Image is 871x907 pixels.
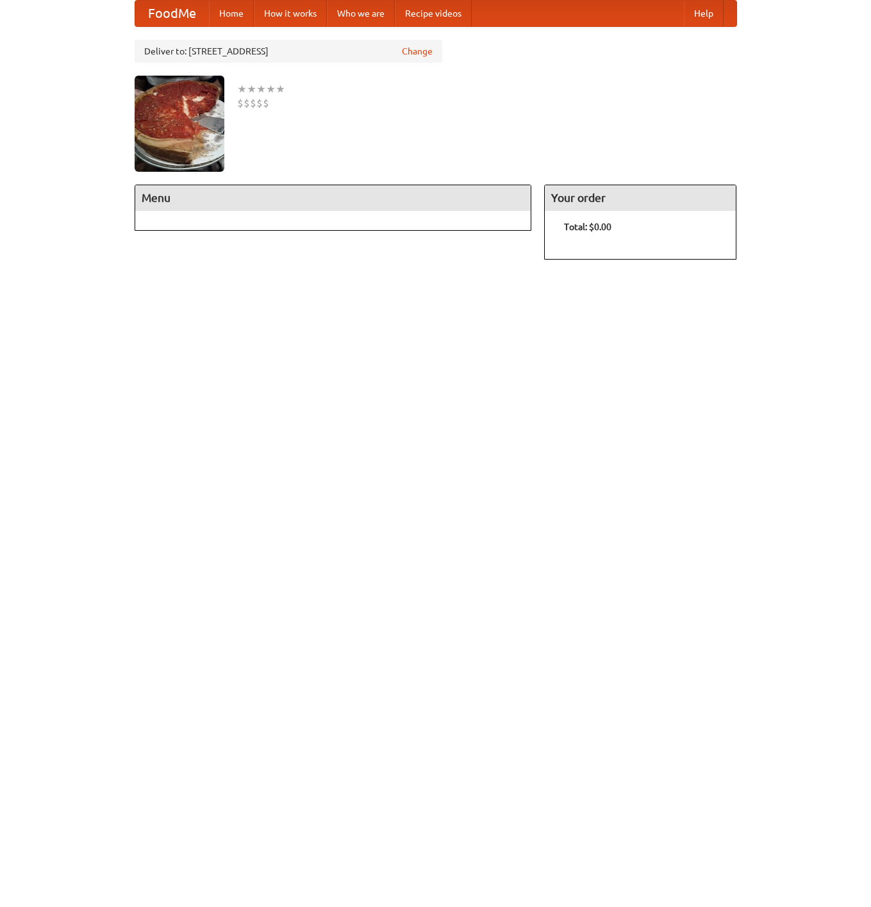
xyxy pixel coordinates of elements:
li: $ [244,96,250,110]
li: $ [237,96,244,110]
li: ★ [237,82,247,96]
li: $ [256,96,263,110]
li: $ [263,96,269,110]
a: Home [209,1,254,26]
li: ★ [256,82,266,96]
a: Change [402,45,433,58]
div: Deliver to: [STREET_ADDRESS] [135,40,442,63]
li: ★ [266,82,276,96]
a: Who we are [327,1,395,26]
h4: Your order [545,185,736,211]
li: ★ [247,82,256,96]
a: Help [684,1,724,26]
b: Total: $0.00 [564,222,611,232]
a: How it works [254,1,327,26]
a: FoodMe [135,1,209,26]
h4: Menu [135,185,531,211]
li: ★ [276,82,285,96]
img: angular.jpg [135,76,224,172]
a: Recipe videos [395,1,472,26]
li: $ [250,96,256,110]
